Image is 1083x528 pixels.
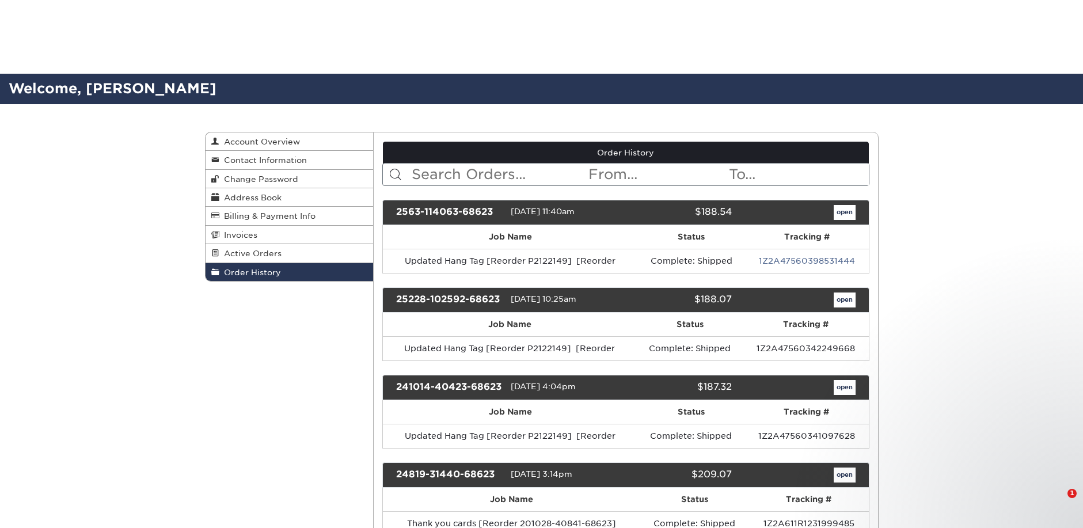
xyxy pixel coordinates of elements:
[744,424,868,448] td: 1Z2A47560341097628
[511,294,576,303] span: [DATE] 10:25am
[219,155,307,165] span: Contact Information
[511,207,575,216] span: [DATE] 11:40am
[617,380,740,395] div: $187.32
[383,225,638,249] th: Job Name
[759,256,855,265] a: 1Z2A47560398531444
[638,225,745,249] th: Status
[387,293,511,307] div: 25228-102592-68623
[728,164,868,185] input: To...
[219,268,281,277] span: Order History
[206,188,374,207] a: Address Book
[219,137,300,146] span: Account Overview
[206,132,374,151] a: Account Overview
[637,313,743,336] th: Status
[637,424,744,448] td: Complete: Shipped
[387,205,511,220] div: 2563-114063-68623
[744,400,868,424] th: Tracking #
[206,207,374,225] a: Billing & Payment Info
[743,313,868,336] th: Tracking #
[219,230,257,240] span: Invoices
[206,244,374,263] a: Active Orders
[637,336,743,360] td: Complete: Shipped
[383,400,637,424] th: Job Name
[206,151,374,169] a: Contact Information
[206,170,374,188] a: Change Password
[219,193,282,202] span: Address Book
[743,336,868,360] td: 1Z2A47560342249668
[834,468,856,483] a: open
[637,400,744,424] th: Status
[387,380,511,395] div: 241014-40423-68623
[411,164,587,185] input: Search Orders...
[617,468,740,483] div: $209.07
[219,174,298,184] span: Change Password
[383,424,637,448] td: Updated Hang Tag [Reorder P2122149] [Reorder
[219,211,316,221] span: Billing & Payment Info
[219,249,282,258] span: Active Orders
[587,164,728,185] input: From...
[1067,489,1077,498] span: 1
[383,142,869,164] a: Order History
[745,225,869,249] th: Tracking #
[617,293,740,307] div: $188.07
[383,488,640,511] th: Job Name
[383,313,637,336] th: Job Name
[511,469,572,478] span: [DATE] 3:14pm
[617,205,740,220] div: $188.54
[383,336,637,360] td: Updated Hang Tag [Reorder P2122149] [Reorder
[638,249,745,273] td: Complete: Shipped
[387,468,511,483] div: 24819-31440-68623
[3,493,98,524] iframe: Google Customer Reviews
[834,205,856,220] a: open
[511,382,576,391] span: [DATE] 4:04pm
[834,380,856,395] a: open
[206,226,374,244] a: Invoices
[1044,489,1071,516] iframe: Intercom live chat
[383,249,638,273] td: Updated Hang Tag [Reorder P2122149] [Reorder
[834,293,856,307] a: open
[749,488,869,511] th: Tracking #
[206,263,374,281] a: Order History
[640,488,749,511] th: Status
